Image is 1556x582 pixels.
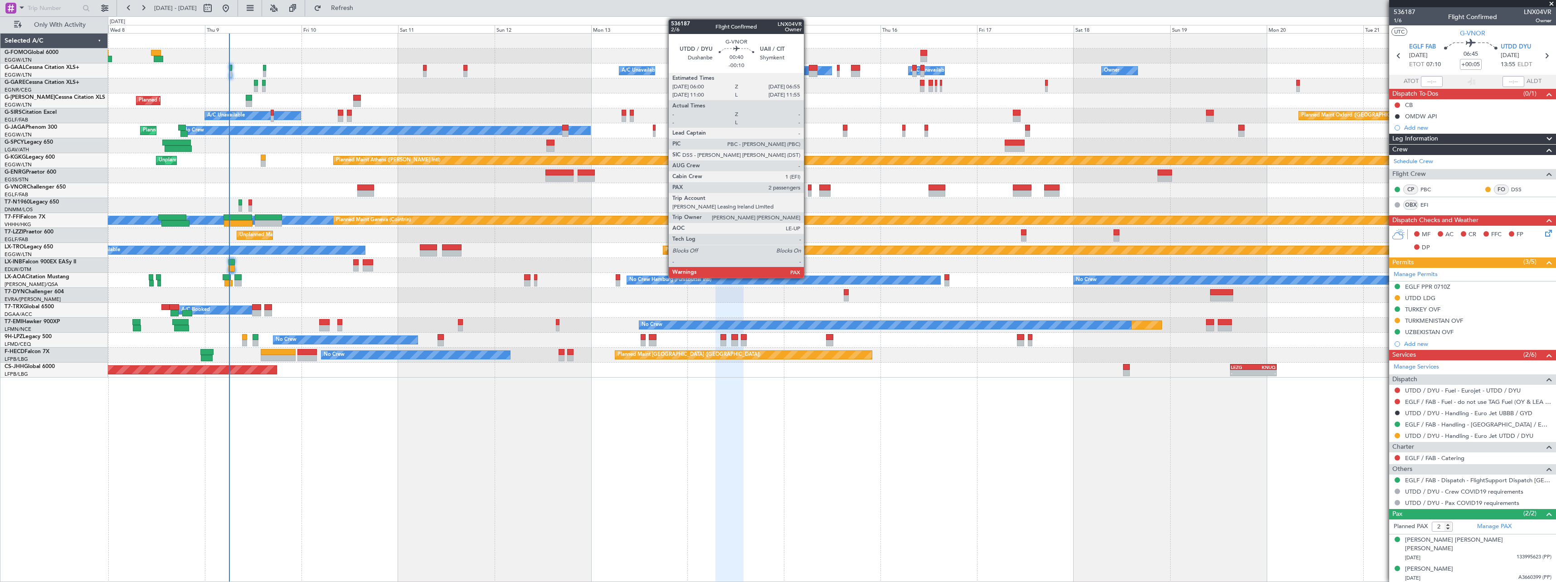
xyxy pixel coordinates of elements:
span: [DATE] [1405,554,1420,561]
span: (2/6) [1523,350,1537,359]
a: VHHH/HKG [5,221,31,228]
a: EGLF / FAB - Handling - [GEOGRAPHIC_DATA] / EGLF / FAB [1405,421,1551,428]
a: EGSS/STN [5,176,29,183]
div: Sat 18 [1074,25,1170,33]
a: UTDD / DYU - Crew COVID19 requirements [1405,488,1523,495]
div: Fri 17 [977,25,1074,33]
div: Fri 10 [301,25,398,33]
a: G-[PERSON_NAME]Cessna Citation XLS [5,95,105,100]
div: Planned Maint Riga (Riga Intl) [666,243,734,257]
span: ALDT [1527,77,1541,86]
a: LFPB/LBG [5,356,28,363]
div: CB [1405,101,1413,109]
a: LFMD/CEQ [5,341,31,348]
span: LX-AOA [5,274,25,280]
label: Planned PAX [1394,522,1428,531]
div: [DATE] [110,18,125,26]
div: - [1254,370,1276,376]
div: No Crew Hamburg (Fuhlsbuttel Intl) [629,273,711,287]
div: Planned Maint Athens ([PERSON_NAME] Intl) [336,154,440,167]
a: UTDD / DYU - Pax COVID19 requirements [1405,499,1519,507]
span: G-VNOR [5,184,27,190]
div: Flight Confirmed [1448,12,1497,22]
span: MF [1422,230,1430,239]
a: DSS [1511,185,1532,194]
a: EGLF / FAB - Catering [1405,454,1464,462]
a: EGLF / FAB - Dispatch - FlightSupport Dispatch [GEOGRAPHIC_DATA] [1405,476,1551,484]
div: A/C Booked [181,303,210,317]
div: EGLF PPR 0710Z [1405,283,1450,291]
span: G-ENRG [5,170,26,175]
div: Wed 8 [108,25,205,33]
span: Permits [1392,257,1414,268]
a: LFMN/NCE [5,326,31,333]
span: LX-TRO [5,244,24,250]
a: G-SIRSCitation Excel [5,110,57,115]
span: Crew [1392,145,1408,155]
div: UTDD LDG [1405,294,1435,302]
a: EGLF/FAB [5,116,28,123]
a: T7-EMIHawker 900XP [5,319,60,325]
a: G-KGKGLegacy 600 [5,155,55,160]
span: Services [1392,350,1416,360]
a: LX-TROLegacy 650 [5,244,53,250]
span: Dispatch [1392,374,1417,385]
a: 9H-LPZLegacy 500 [5,334,52,339]
div: A/C Unavailable [911,64,948,78]
span: G-GARE [5,80,25,85]
span: G-KGKG [5,155,26,160]
span: ETOT [1409,60,1424,69]
div: Sun 19 [1170,25,1267,33]
a: G-SPCYLegacy 650 [5,140,53,145]
span: 133995623 (PP) [1517,553,1551,561]
div: TURKMENISTAN OVF [1405,317,1463,325]
input: Trip Number [28,1,80,15]
div: Mon 13 [591,25,688,33]
a: T7-FFIFalcon 7X [5,214,45,220]
a: LX-AOACitation Mustang [5,274,69,280]
div: KNUQ [1254,364,1276,370]
span: [DATE] [1405,575,1420,582]
div: Owner [738,64,754,78]
span: [DATE] - [DATE] [154,4,197,12]
span: 1/6 [1394,17,1415,24]
span: (3/5) [1523,257,1537,267]
div: Planned Maint Oxford ([GEOGRAPHIC_DATA]) [1301,109,1409,122]
div: Unplanned Maint [GEOGRAPHIC_DATA] (Ataturk) [159,154,273,167]
span: UTDD DYU [1501,43,1531,52]
span: CS-JHH [5,364,24,369]
button: Only With Activity [10,18,98,32]
div: A/C Unavailable [622,64,659,78]
span: G-JAGA [5,125,25,130]
a: Manage Permits [1394,270,1438,279]
div: No Crew [183,124,204,137]
a: DNMM/LOS [5,206,33,213]
a: T7-DYNChallenger 604 [5,289,64,295]
a: EGLF/FAB [5,236,28,243]
span: G-SPCY [5,140,24,145]
a: EDLW/DTM [5,266,31,273]
div: Wed 15 [784,25,880,33]
span: Dispatch Checks and Weather [1392,215,1478,226]
div: Unplanned Maint [GEOGRAPHIC_DATA] ([GEOGRAPHIC_DATA]) [239,228,389,242]
a: G-JAGAPhenom 300 [5,125,57,130]
input: --:-- [1421,76,1443,87]
div: OMDW API [1405,112,1437,120]
a: LX-INBFalcon 900EX EASy II [5,259,76,265]
span: CR [1468,230,1476,239]
div: Thu 9 [205,25,301,33]
span: G-VNOR [1460,29,1485,38]
span: [DATE] [1501,51,1519,60]
div: No Crew [276,333,297,347]
div: No Crew [1076,273,1097,287]
a: Schedule Crew [1394,157,1433,166]
div: Tue 21 [1363,25,1460,33]
a: UTDD / DYU - Fuel - Eurojet - UTDD / DYU [1405,387,1521,394]
div: - [1231,370,1254,376]
a: G-GARECessna Citation XLS+ [5,80,79,85]
span: ELDT [1517,60,1532,69]
div: UZBEKISTAN OVF [1405,328,1454,336]
span: Only With Activity [24,22,96,28]
a: EGGW/LTN [5,131,32,138]
a: LGAV/ATH [5,146,29,153]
